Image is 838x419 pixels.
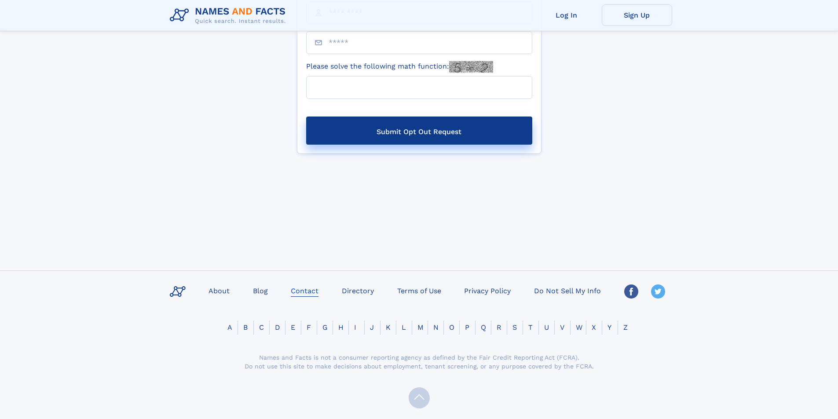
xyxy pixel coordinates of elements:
a: B [238,323,253,332]
a: Directory [338,284,377,297]
a: K [381,323,396,332]
a: F [301,323,316,332]
a: W [571,323,588,332]
a: Y [602,323,617,332]
img: Twitter [651,284,665,299]
button: Submit Opt Out Request [306,117,532,145]
a: Contact [287,284,322,297]
a: Do Not Sell My Info [531,284,604,297]
a: V [555,323,570,332]
label: Please solve the following math function: [306,61,493,73]
a: Log In [531,4,602,26]
a: Z [618,323,633,332]
a: S [507,323,522,332]
a: D [270,323,285,332]
a: E [285,323,300,332]
a: R [491,323,507,332]
a: N [428,323,444,332]
a: U [539,323,554,332]
a: Q [476,323,491,332]
a: M [412,323,429,332]
a: I [349,323,362,332]
a: L [396,323,411,332]
a: About [205,284,233,297]
img: Logo Names and Facts [166,4,293,27]
div: Names and Facts is not a consumer reporting agency as defined by the Fair Credit Reporting Act (F... [243,353,595,371]
a: Privacy Policy [461,284,514,297]
a: P [460,323,475,332]
a: H [333,323,349,332]
a: Blog [249,284,271,297]
a: T [523,323,538,332]
a: J [365,323,379,332]
img: Facebook [624,284,638,299]
a: Terms of Use [394,284,445,297]
a: X [586,323,601,332]
a: C [254,323,269,332]
a: O [444,323,460,332]
a: Sign Up [602,4,672,26]
a: G [317,323,333,332]
a: A [222,323,238,332]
